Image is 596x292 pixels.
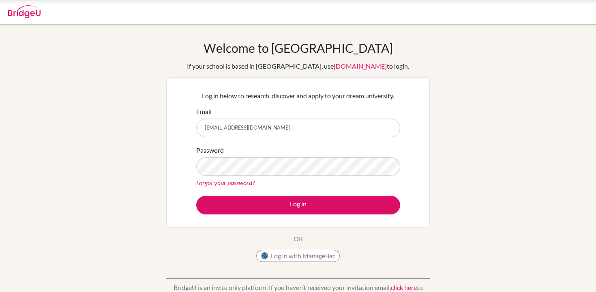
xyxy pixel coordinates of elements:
div: If your school is based in [GEOGRAPHIC_DATA], use to login. [187,61,409,71]
p: OR [294,234,303,244]
a: click here [391,283,417,291]
a: Forgot your password? [196,179,255,186]
button: Log in [196,196,400,214]
img: Bridge-U [8,5,41,18]
label: Email [196,107,212,117]
p: Log in below to research, discover and apply to your dream university. [196,91,400,101]
h1: Welcome to [GEOGRAPHIC_DATA] [204,41,393,55]
label: Password [196,145,224,155]
a: [DOMAIN_NAME] [334,62,387,70]
button: Log in with ManageBac [256,250,340,262]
